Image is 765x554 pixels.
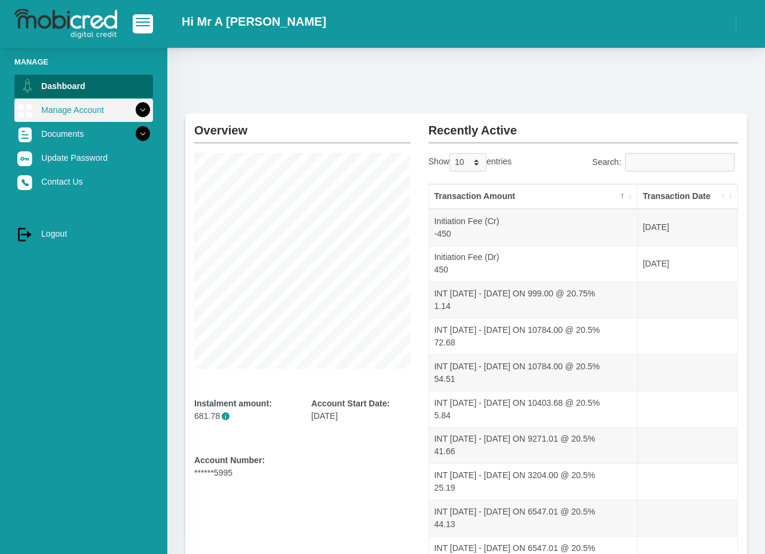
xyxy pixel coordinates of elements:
[14,222,153,245] a: Logout
[14,99,153,121] a: Manage Account
[429,246,638,282] td: Initiation Fee (Dr) 450
[638,184,738,209] th: Transaction Date: activate to sort column ascending
[194,399,272,408] b: Instalment amount:
[194,455,265,465] b: Account Number:
[14,146,153,169] a: Update Password
[182,14,326,29] h2: Hi Mr A [PERSON_NAME]
[14,9,117,39] img: logo-mobicred.svg
[222,412,229,420] span: i
[14,75,153,97] a: Dashboard
[638,209,738,246] td: [DATE]
[429,209,638,246] td: Initiation Fee (Cr) -450
[429,354,638,391] td: INT [DATE] - [DATE] ON 10784.00 @ 20.5% 54.51
[625,153,735,172] input: Search:
[449,153,486,172] select: Showentries
[429,391,638,427] td: INT [DATE] - [DATE] ON 10403.68 @ 20.5% 5.84
[429,153,512,172] label: Show entries
[429,500,638,536] td: INT [DATE] - [DATE] ON 6547.01 @ 20.5% 44.13
[14,123,153,145] a: Documents
[311,399,390,408] b: Account Start Date:
[14,170,153,193] a: Contact Us
[592,153,738,172] label: Search:
[429,114,738,137] h2: Recently Active
[14,56,153,68] li: Manage
[194,410,293,423] p: 681.78
[429,427,638,464] td: INT [DATE] - [DATE] ON 9271.01 @ 20.5% 41.66
[429,463,638,500] td: INT [DATE] - [DATE] ON 3204.00 @ 20.5% 25.19
[311,397,411,423] div: [DATE]
[429,184,638,209] th: Transaction Amount: activate to sort column descending
[638,246,738,282] td: [DATE]
[194,114,411,137] h2: Overview
[429,281,638,318] td: INT [DATE] - [DATE] ON 999.00 @ 20.75% 1.14
[429,318,638,354] td: INT [DATE] - [DATE] ON 10784.00 @ 20.5% 72.68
